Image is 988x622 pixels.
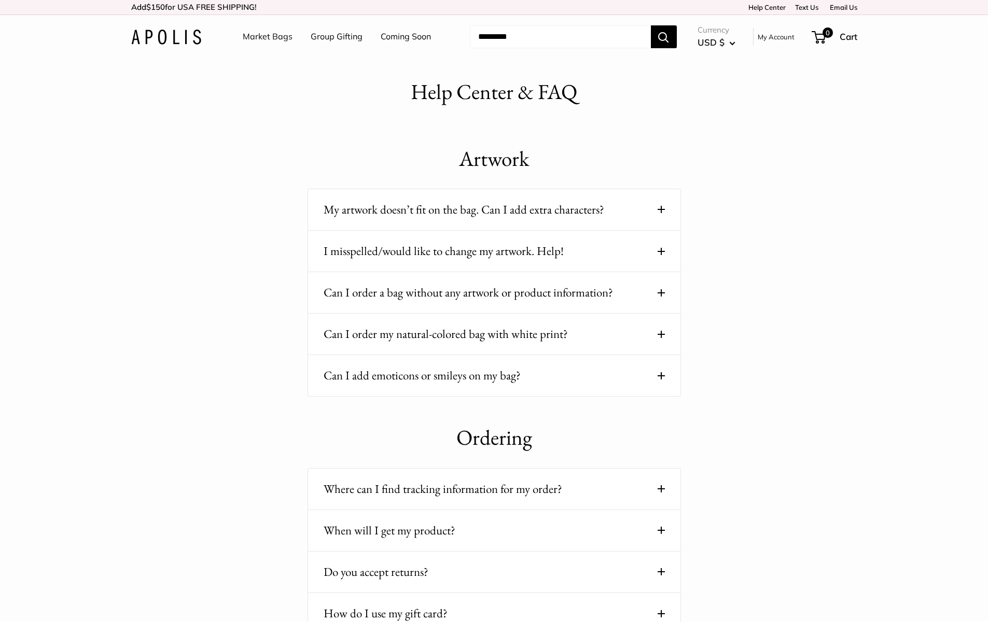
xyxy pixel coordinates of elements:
a: Group Gifting [311,29,363,45]
span: 0 [822,27,832,38]
a: Market Bags [243,29,293,45]
span: $150 [146,2,165,12]
h1: Ordering [308,422,681,453]
a: Text Us [795,3,818,11]
span: Currency [698,23,735,37]
button: Can I order a bag without any artwork or product information? [324,282,665,303]
button: Where can I find tracking information for my order? [324,479,665,499]
span: USD $ [698,37,725,48]
button: USD $ [698,34,735,51]
a: Help Center [745,3,786,11]
img: Apolis [131,30,201,45]
span: Cart [840,31,857,42]
button: I misspelled/would like to change my artwork. Help! [324,241,665,261]
h1: Artwork [308,144,681,174]
a: Email Us [826,3,857,11]
input: Search... [470,25,651,48]
h1: Help Center & FAQ [411,77,577,107]
button: Search [651,25,677,48]
a: Coming Soon [381,29,431,45]
button: Can I order my natural-colored bag with white print? [324,324,665,344]
button: My artwork doesn’t fit on the bag. Can I add extra characters? [324,200,665,220]
button: Can I add emoticons or smileys on my bag? [324,365,665,386]
a: 0 Cart [813,29,857,45]
button: When will I get my product? [324,520,665,541]
a: My Account [758,31,795,43]
button: Do you accept returns? [324,562,665,582]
